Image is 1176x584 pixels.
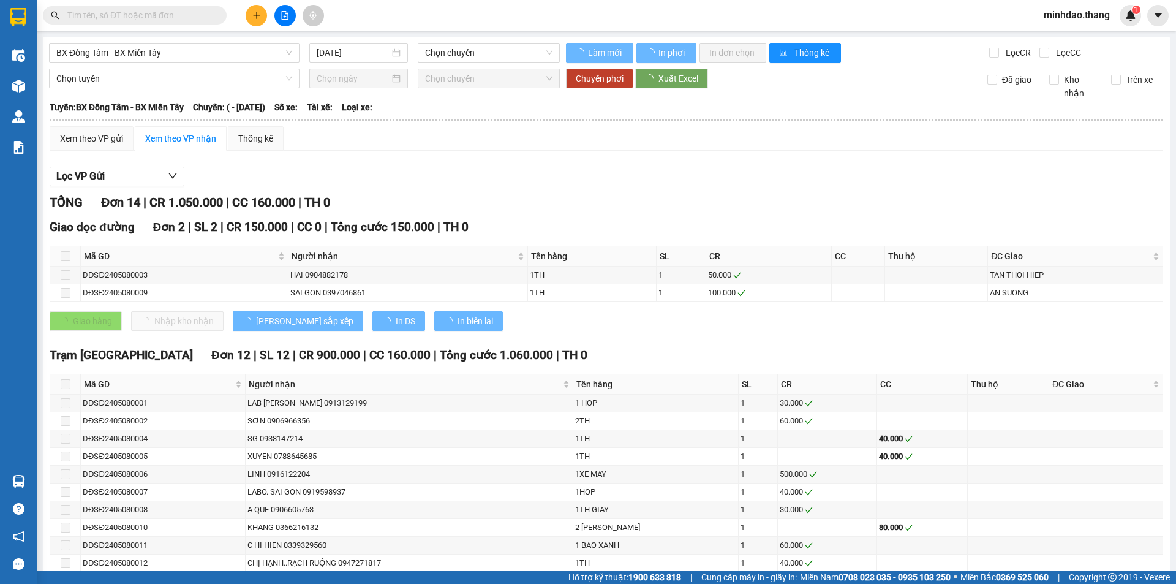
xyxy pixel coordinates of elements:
div: DĐSĐ2405080006 [83,468,243,480]
div: DĐSĐ2405080004 [83,433,243,445]
strong: 0708 023 035 - 0935 103 250 [839,572,951,582]
th: SL [657,246,706,267]
th: Tên hàng [528,246,657,267]
th: CC [832,246,885,267]
span: SL 2 [194,220,217,234]
span: aim [309,11,317,20]
div: TAN THOI HIEP [990,269,1161,281]
span: message [13,558,24,570]
div: 1 [741,557,775,569]
div: DĐSĐ2405080003 [83,269,286,281]
span: | [325,220,328,234]
span: ĐC Giao [991,249,1150,263]
button: file-add [274,5,296,26]
td: DĐSĐ2405080007 [81,484,246,501]
td: DĐSĐ2405080002 [81,412,246,430]
td: DĐSĐ2405080005 [81,448,246,466]
input: 11/08/2025 [317,46,390,59]
div: 1TH [575,450,736,463]
th: Thu hộ [885,246,988,267]
div: KHANG 0366216132 [247,521,571,534]
span: Miền Nam [800,571,951,584]
span: loading [382,317,396,325]
span: In biên lai [458,314,493,328]
span: ĐC Giao [1052,377,1150,391]
div: 1TH [530,269,654,281]
span: check [809,471,817,479]
span: Người nhận [292,249,515,263]
div: 1 HOP [575,397,736,409]
span: check [733,271,741,279]
span: | [363,348,366,362]
span: ⚪️ [954,575,957,580]
span: | [437,220,440,234]
span: Đơn 14 [101,195,140,210]
span: Đã giao [997,73,1036,86]
span: CR 150.000 [227,220,288,234]
span: check [805,417,813,425]
span: Mã GD [84,377,233,391]
span: bar-chart [779,48,790,58]
button: In đơn chọn [699,43,766,63]
div: DĐSĐ2405080005 [83,450,243,463]
span: | [298,195,301,210]
div: 1 BAO XANH [575,539,736,552]
div: SG 0938147214 [247,433,571,445]
span: Kho nhận [1059,73,1102,100]
span: Đơn 12 [211,348,251,362]
div: DĐSĐ2405080010 [83,521,243,534]
strong: 0369 525 060 [996,572,1049,582]
span: Chọn tuyến [56,69,292,88]
div: 100.000 [708,287,829,299]
div: 1 [741,504,775,516]
img: warehouse-icon [12,49,25,62]
span: In DS [396,314,415,328]
span: [PERSON_NAME] sắp xếp [256,314,353,328]
div: 1 [741,539,775,552]
span: Trên xe [1121,73,1158,86]
span: loading [645,74,658,83]
button: In phơi [636,43,696,63]
div: SAI GON 0397046861 [290,287,526,299]
div: 30.000 [780,397,875,409]
span: | [1058,571,1060,584]
div: 1TH [575,433,736,445]
td: DĐSĐ2405080012 [81,555,246,572]
div: 60.000 [780,539,875,552]
td: DĐSĐ2405080001 [81,395,246,412]
img: warehouse-icon [12,475,25,488]
div: 1TH GIAY [575,504,736,516]
th: CC [877,374,968,395]
span: | [291,220,294,234]
th: CR [706,246,831,267]
div: 1XE MAY [575,468,736,480]
button: In biên lai [434,311,503,331]
button: Nhập kho nhận [131,311,224,331]
div: Xem theo VP nhận [145,132,216,145]
span: Người nhận [249,377,561,391]
th: Thu hộ [968,374,1049,395]
span: Lọc VP Gửi [56,169,105,184]
td: DĐSĐ2405080008 [81,501,246,519]
div: A QUE 0906605763 [247,504,571,516]
sup: 1 [1132,6,1140,14]
span: search [51,11,59,20]
div: DĐSĐ2405080007 [83,486,243,498]
input: Chọn ngày [317,72,390,85]
button: Chuyển phơi [566,69,633,88]
div: 1 [741,415,775,427]
div: 1 [741,468,775,480]
span: | [188,220,191,234]
span: Loại xe: [342,100,372,114]
span: check [805,542,813,550]
div: Xem theo VP gửi [60,132,123,145]
span: TỔNG [50,195,83,210]
span: question-circle [13,503,24,515]
div: 1 [741,433,775,445]
span: TH 0 [562,348,587,362]
div: HAI 0904882178 [290,269,526,281]
span: Lọc CR [1001,46,1033,59]
span: CR 900.000 [299,348,360,362]
td: DĐSĐ2405080003 [81,267,288,284]
span: Chọn chuyến [425,44,552,62]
